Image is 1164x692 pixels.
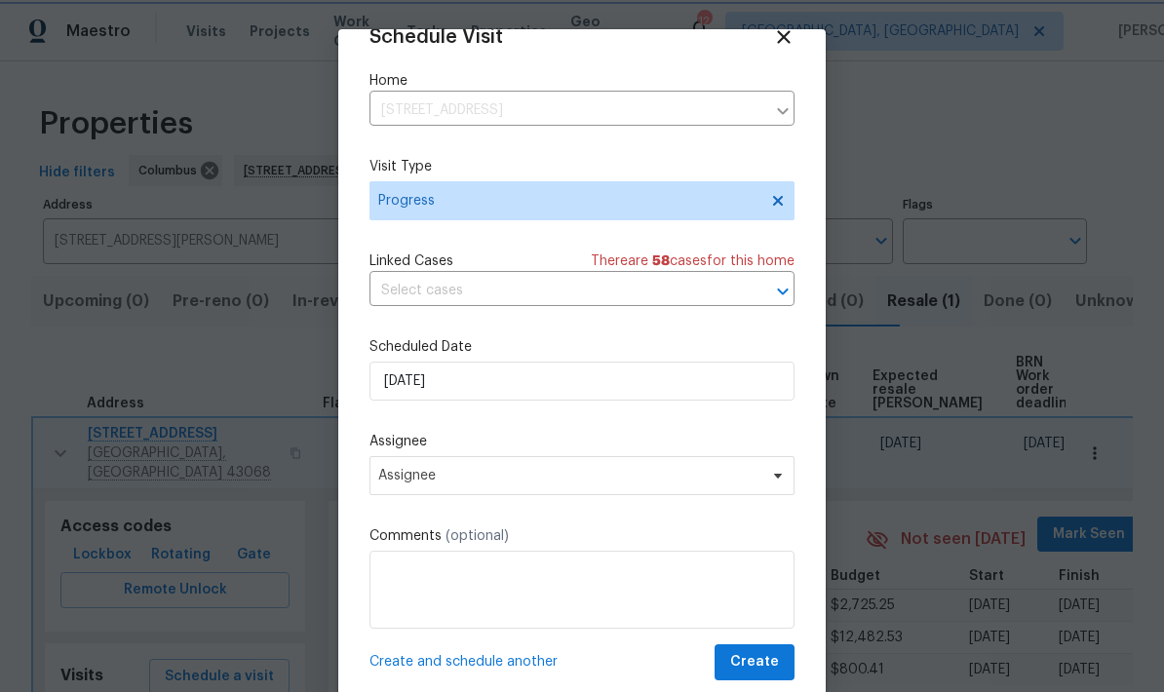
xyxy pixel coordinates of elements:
[773,26,795,48] span: Close
[730,650,779,674] span: Create
[446,529,509,543] span: (optional)
[378,468,760,483] span: Assignee
[369,337,795,357] label: Scheduled Date
[369,96,765,126] input: Enter in an address
[369,157,795,176] label: Visit Type
[369,71,795,91] label: Home
[369,432,795,451] label: Assignee
[369,27,503,47] span: Schedule Visit
[715,644,795,680] button: Create
[591,251,795,271] span: There are case s for this home
[369,276,740,306] input: Select cases
[369,652,558,672] span: Create and schedule another
[652,254,670,268] span: 58
[369,526,795,546] label: Comments
[369,251,453,271] span: Linked Cases
[769,278,796,305] button: Open
[369,362,795,401] input: M/D/YYYY
[378,191,757,211] span: Progress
